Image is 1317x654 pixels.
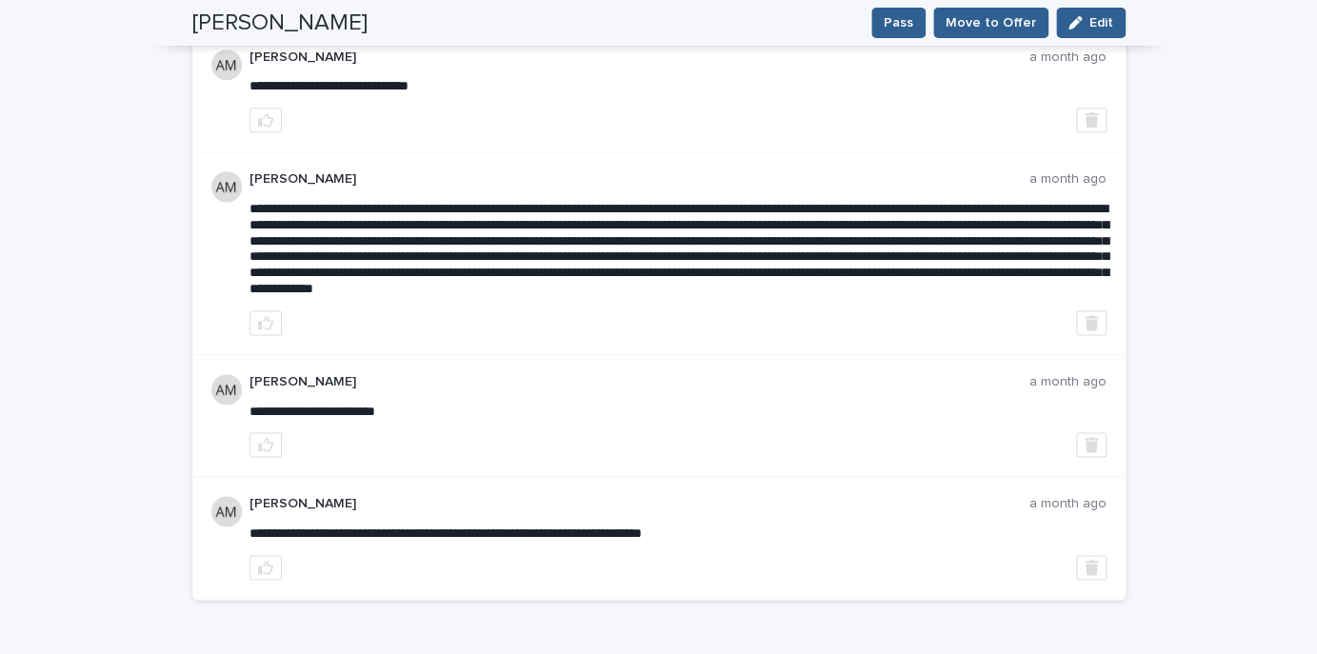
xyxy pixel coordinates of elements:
button: Delete post [1076,555,1107,580]
button: Pass [871,8,926,38]
span: Edit [1089,16,1113,30]
h2: [PERSON_NAME] [192,10,368,37]
button: Delete post [1076,310,1107,335]
p: [PERSON_NAME] [249,496,1029,512]
span: Pass [884,13,913,32]
p: a month ago [1029,50,1107,66]
button: Move to Offer [933,8,1048,38]
p: [PERSON_NAME] [249,171,1029,188]
span: Move to Offer [946,13,1036,32]
p: a month ago [1029,496,1107,512]
p: a month ago [1029,374,1107,390]
p: [PERSON_NAME] [249,50,1029,66]
button: Delete post [1076,432,1107,457]
button: like this post [249,555,282,580]
button: like this post [249,432,282,457]
button: like this post [249,108,282,132]
button: Delete post [1076,108,1107,132]
button: like this post [249,310,282,335]
p: a month ago [1029,171,1107,188]
button: Edit [1056,8,1126,38]
p: [PERSON_NAME] [249,374,1029,390]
